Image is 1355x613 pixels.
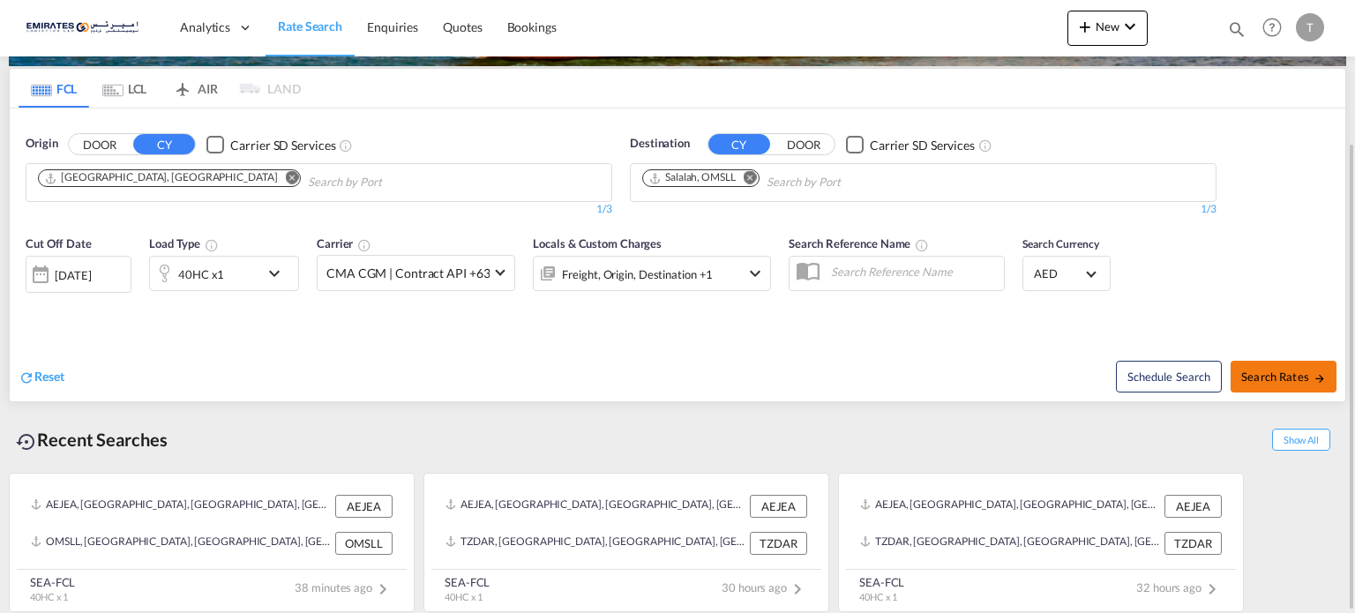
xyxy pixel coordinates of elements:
[750,495,807,518] div: AEJEA
[1257,12,1287,42] span: Help
[1202,579,1223,600] md-icon: icon-chevron-right
[630,202,1217,217] div: 1/3
[1241,370,1326,384] span: Search Rates
[264,263,294,284] md-icon: icon-chevron-down
[1231,361,1336,392] button: Search Ratesicon-arrow-right
[859,591,897,602] span: 40HC x 1
[445,591,483,602] span: 40HC x 1
[445,574,490,590] div: SEA-FCL
[55,267,91,283] div: [DATE]
[26,256,131,293] div: [DATE]
[69,135,131,155] button: DOOR
[1296,13,1324,41] div: T
[178,262,224,287] div: 40HC x1
[859,574,904,590] div: SEA-FCL
[445,532,745,555] div: TZDAR, Dar es Salaam, Tanzania, United Republic of, Eastern Africa, Africa
[149,256,299,291] div: 40HC x1icon-chevron-down
[1314,372,1326,385] md-icon: icon-arrow-right
[789,236,929,250] span: Search Reference Name
[822,258,1004,285] input: Search Reference Name
[1119,16,1141,37] md-icon: icon-chevron-down
[1272,429,1330,451] span: Show All
[26,202,612,217] div: 1/3
[648,170,736,185] div: Salalah, OMSLL
[533,236,662,250] span: Locals & Custom Charges
[915,238,929,252] md-icon: Your search will be saved by the below given name
[295,580,393,594] span: 38 minutes ago
[767,168,934,197] input: Chips input.
[133,134,195,154] button: CY
[278,19,342,34] span: Rate Search
[1032,261,1101,287] md-select: Select Currency: د.إ AEDUnited Arab Emirates Dirham
[317,236,371,250] span: Carrier
[745,263,766,284] md-icon: icon-chevron-down
[180,19,230,36] span: Analytics
[326,265,490,282] span: CMA CGM | Contract API +63
[273,170,300,188] button: Remove
[708,134,770,154] button: CY
[30,591,68,602] span: 40HC x 1
[1074,19,1141,34] span: New
[31,532,331,555] div: OMSLL, Salalah, Oman, Middle East, Middle East
[335,532,393,555] div: OMSLL
[16,431,37,452] md-icon: icon-backup-restore
[423,473,829,612] recent-search-card: AEJEA, [GEOGRAPHIC_DATA], [GEOGRAPHIC_DATA], [GEOGRAPHIC_DATA], [GEOGRAPHIC_DATA] AEJEATZDAR, [GE...
[773,135,835,155] button: DOOR
[19,368,64,387] div: icon-refreshReset
[1067,11,1148,46] button: icon-plus 400-fgNewicon-chevron-down
[732,170,759,188] button: Remove
[860,532,1160,555] div: TZDAR, Dar es Salaam, Tanzania, United Republic of, Eastern Africa, Africa
[19,69,89,108] md-tab-item: FCL
[562,262,713,287] div: Freight Origin Destination Factory Stuffing
[1227,19,1246,39] md-icon: icon-magnify
[19,370,34,385] md-icon: icon-refresh
[34,369,64,384] span: Reset
[860,495,1160,518] div: AEJEA, Jebel Ali, United Arab Emirates, Middle East, Middle East
[787,579,808,600] md-icon: icon-chevron-right
[367,19,418,34] span: Enquiries
[445,495,745,518] div: AEJEA, Jebel Ali, United Arab Emirates, Middle East, Middle East
[35,164,483,197] md-chips-wrap: Chips container. Use arrow keys to select chips.
[160,69,230,108] md-tab-item: AIR
[1227,19,1246,46] div: icon-magnify
[750,532,807,555] div: TZDAR
[722,580,808,594] span: 30 hours ago
[30,574,75,590] div: SEA-FCL
[978,138,992,153] md-icon: Unchecked: Search for CY (Container Yard) services for all selected carriers.Checked : Search for...
[1164,495,1222,518] div: AEJEA
[89,69,160,108] md-tab-item: LCL
[1116,361,1222,392] button: Note: By default Schedule search will only considerorigin ports, destination ports and cut off da...
[846,135,975,153] md-checkbox: Checkbox No Ink
[1136,580,1223,594] span: 32 hours ago
[26,135,57,153] span: Origin
[230,137,335,154] div: Carrier SD Services
[26,236,92,250] span: Cut Off Date
[149,236,219,250] span: Load Type
[9,473,415,612] recent-search-card: AEJEA, [GEOGRAPHIC_DATA], [GEOGRAPHIC_DATA], [GEOGRAPHIC_DATA], [GEOGRAPHIC_DATA] AEJEAOMSLL, [GE...
[308,168,475,197] input: Chips input.
[648,170,739,185] div: Press delete to remove this chip.
[9,420,175,460] div: Recent Searches
[26,290,39,314] md-datepicker: Select
[44,170,281,185] div: Press delete to remove this chip.
[443,19,482,34] span: Quotes
[1022,237,1099,250] span: Search Currency
[507,19,557,34] span: Bookings
[206,135,335,153] md-checkbox: Checkbox No Ink
[372,579,393,600] md-icon: icon-chevron-right
[335,495,393,518] div: AEJEA
[19,69,301,108] md-pagination-wrapper: Use the left and right arrow keys to navigate between tabs
[1034,265,1083,281] span: AED
[26,8,146,48] img: c67187802a5a11ec94275b5db69a26e6.png
[31,495,331,518] div: AEJEA, Jebel Ali, United Arab Emirates, Middle East, Middle East
[205,238,219,252] md-icon: icon-information-outline
[339,138,353,153] md-icon: Unchecked: Search for CY (Container Yard) services for all selected carriers.Checked : Search for...
[533,256,771,291] div: Freight Origin Destination Factory Stuffingicon-chevron-down
[870,137,975,154] div: Carrier SD Services
[630,135,690,153] span: Destination
[44,170,277,185] div: Jebel Ali, AEJEA
[838,473,1244,612] recent-search-card: AEJEA, [GEOGRAPHIC_DATA], [GEOGRAPHIC_DATA], [GEOGRAPHIC_DATA], [GEOGRAPHIC_DATA] AEJEATZDAR, [GE...
[357,238,371,252] md-icon: The selected Trucker/Carrierwill be displayed in the rate results If the rates are from another f...
[172,78,193,92] md-icon: icon-airplane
